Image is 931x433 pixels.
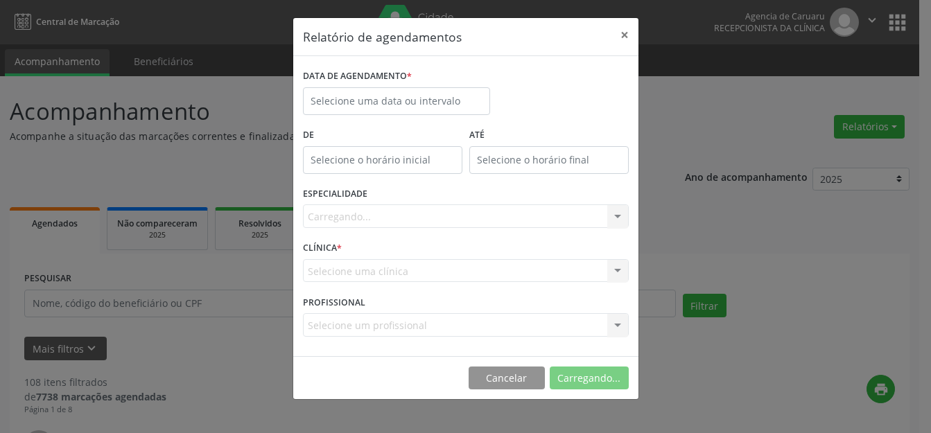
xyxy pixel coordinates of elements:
h5: Relatório de agendamentos [303,28,462,46]
input: Selecione o horário final [469,146,629,174]
label: DATA DE AGENDAMENTO [303,66,412,87]
label: CLÍNICA [303,238,342,259]
label: ATÉ [469,125,629,146]
button: Close [611,18,638,52]
label: De [303,125,462,146]
input: Selecione o horário inicial [303,146,462,174]
input: Selecione uma data ou intervalo [303,87,490,115]
button: Cancelar [469,366,545,390]
label: PROFISSIONAL [303,292,365,313]
button: Carregando... [550,366,629,390]
label: ESPECIALIDADE [303,184,367,205]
